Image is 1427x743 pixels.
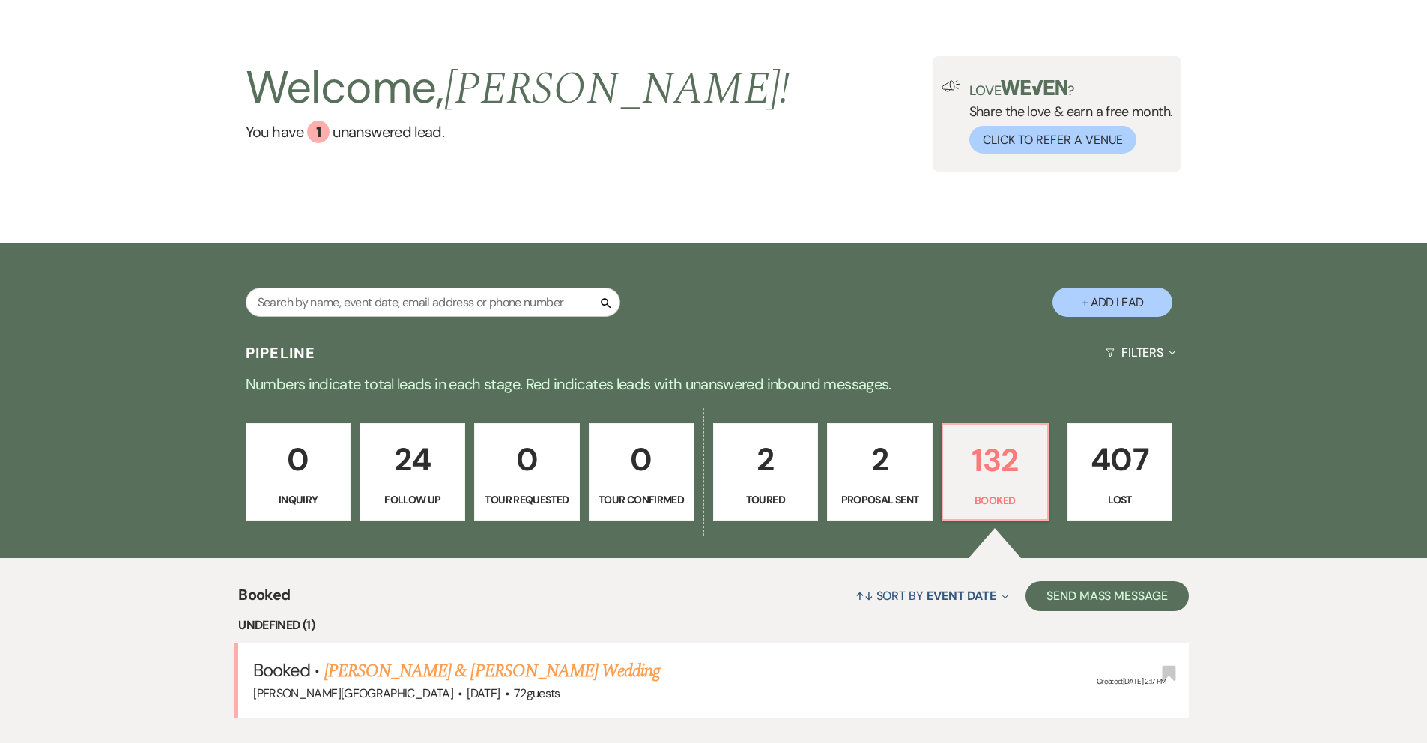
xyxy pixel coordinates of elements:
[238,616,1189,635] li: undefined (1)
[599,491,685,508] p: Tour Confirmed
[255,491,342,508] p: Inquiry
[484,491,570,508] p: Tour Requested
[1077,491,1163,508] p: Lost
[1077,434,1163,485] p: 407
[246,121,790,143] a: You have 1 unanswered lead.
[837,434,923,485] p: 2
[484,434,570,485] p: 0
[238,583,290,616] span: Booked
[1097,676,1166,686] span: Created: [DATE] 2:17 PM
[960,80,1173,154] div: Share the love & earn a free month.
[1067,423,1173,521] a: 407Lost
[589,423,694,521] a: 0Tour Confirmed
[253,685,453,701] span: [PERSON_NAME][GEOGRAPHIC_DATA]
[474,423,580,521] a: 0Tour Requested
[324,658,660,685] a: [PERSON_NAME] & [PERSON_NAME] Wedding
[246,56,790,121] h2: Welcome,
[942,80,960,92] img: loud-speaker-illustration.svg
[713,423,819,521] a: 2Toured
[855,588,873,604] span: ↑↓
[514,685,560,701] span: 72 guests
[1100,333,1181,372] button: Filters
[723,434,809,485] p: 2
[360,423,465,521] a: 24Follow Up
[246,423,351,521] a: 0Inquiry
[1052,288,1172,317] button: + Add Lead
[942,423,1049,521] a: 132Booked
[1001,80,1067,95] img: weven-logo-green.svg
[969,126,1136,154] button: Click to Refer a Venue
[952,492,1038,509] p: Booked
[927,588,996,604] span: Event Date
[369,491,455,508] p: Follow Up
[246,288,620,317] input: Search by name, event date, email address or phone number
[969,80,1173,97] p: Love ?
[952,435,1038,485] p: 132
[307,121,330,143] div: 1
[467,685,500,701] span: [DATE]
[723,491,809,508] p: Toured
[253,658,310,682] span: Booked
[175,372,1253,396] p: Numbers indicate total leads in each stage. Red indicates leads with unanswered inbound messages.
[369,434,455,485] p: 24
[827,423,933,521] a: 2Proposal Sent
[599,434,685,485] p: 0
[849,576,1014,616] button: Sort By Event Date
[1025,581,1189,611] button: Send Mass Message
[444,55,790,124] span: [PERSON_NAME] !
[246,342,316,363] h3: Pipeline
[837,491,923,508] p: Proposal Sent
[255,434,342,485] p: 0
